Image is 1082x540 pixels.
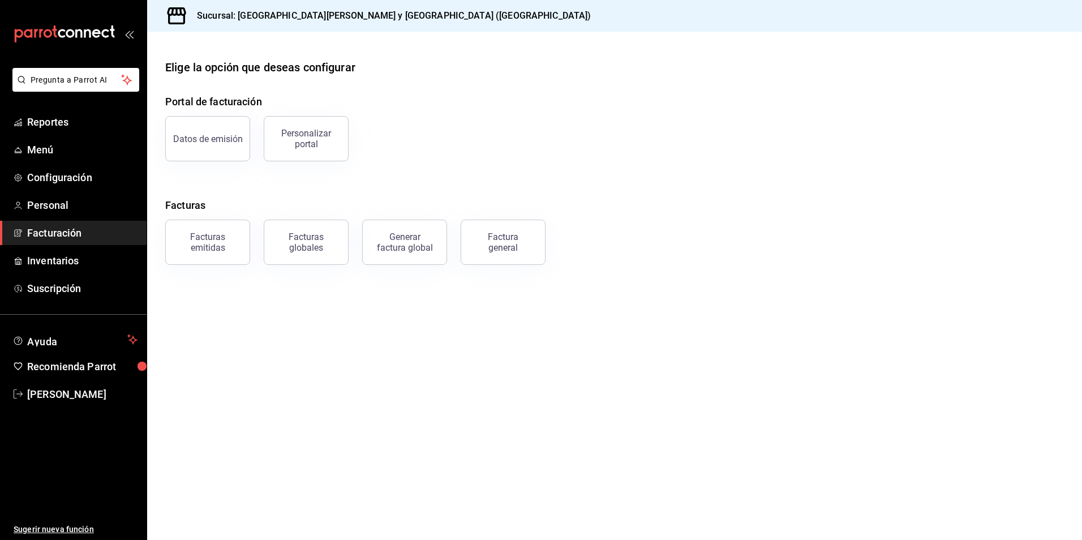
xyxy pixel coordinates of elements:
[27,198,138,213] span: Personal
[27,359,138,374] span: Recomienda Parrot
[27,253,138,268] span: Inventarios
[165,94,1064,109] h4: Portal de facturación
[14,524,138,535] span: Sugerir nueva función
[264,116,349,161] button: Personalizar portal
[27,281,138,296] span: Suscripción
[12,68,139,92] button: Pregunta a Parrot AI
[27,333,123,346] span: Ayuda
[31,74,122,86] span: Pregunta a Parrot AI
[124,29,134,38] button: open_drawer_menu
[27,225,138,241] span: Facturación
[27,170,138,185] span: Configuración
[264,220,349,265] button: Facturas globales
[27,142,138,157] span: Menú
[27,387,138,402] span: [PERSON_NAME]
[27,114,138,130] span: Reportes
[376,232,433,253] div: Generar factura global
[165,116,250,161] button: Datos de emisión
[173,232,243,253] div: Facturas emitidas
[173,134,243,144] div: Datos de emisión
[165,59,355,76] div: Elige la opción que deseas configurar
[461,220,546,265] button: Factura general
[188,9,591,23] h3: Sucursal: [GEOGRAPHIC_DATA][PERSON_NAME] y [GEOGRAPHIC_DATA] ([GEOGRAPHIC_DATA])
[165,198,1064,213] h4: Facturas
[271,232,341,253] div: Facturas globales
[8,82,139,94] a: Pregunta a Parrot AI
[165,220,250,265] button: Facturas emitidas
[362,220,447,265] button: Generar factura global
[475,232,531,253] div: Factura general
[271,128,341,149] div: Personalizar portal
